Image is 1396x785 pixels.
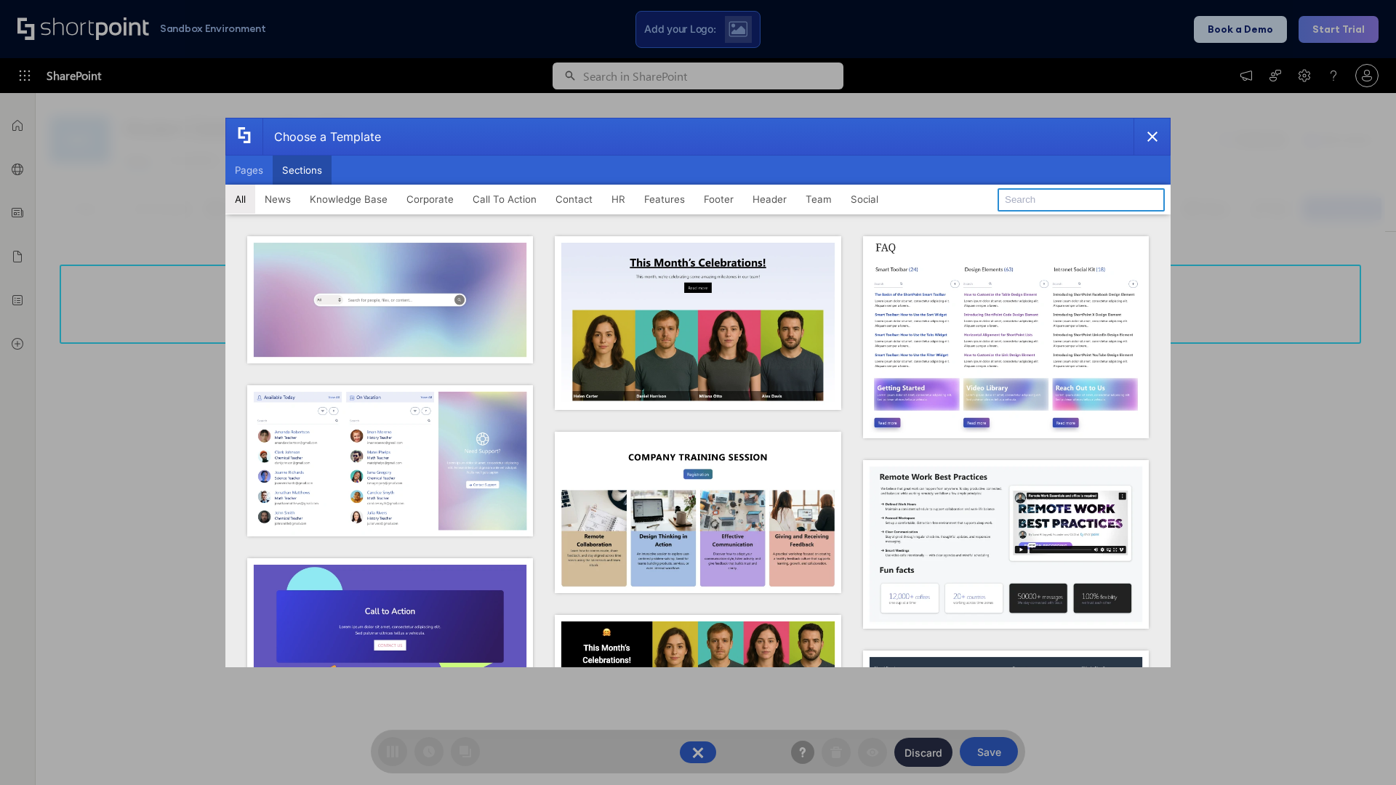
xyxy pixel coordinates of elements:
[546,185,602,214] button: Contact
[1323,715,1396,785] iframe: Chat Widget
[743,185,796,214] button: Header
[998,188,1165,212] input: Search
[602,185,635,214] button: HR
[300,185,397,214] button: Knowledge Base
[225,185,255,214] button: All
[796,185,841,214] button: Team
[397,185,463,214] button: Corporate
[273,156,332,185] button: Sections
[225,118,1171,667] div: template selector
[225,156,273,185] button: Pages
[694,185,743,214] button: Footer
[262,118,381,155] div: Choose a Template
[463,185,546,214] button: Call To Action
[635,185,694,214] button: Features
[841,185,888,214] button: Social
[255,185,300,214] button: News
